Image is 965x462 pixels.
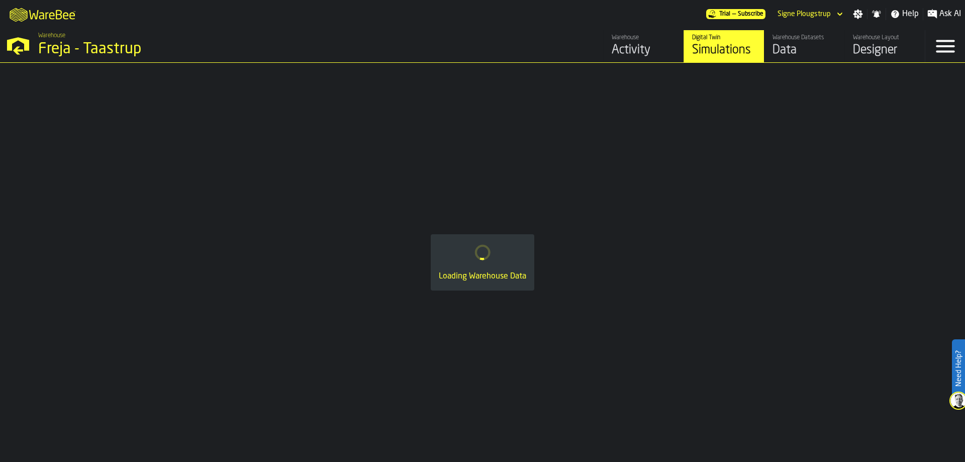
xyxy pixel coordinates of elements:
[925,30,965,62] label: button-toggle-Menu
[774,8,845,20] div: DropdownMenuValue-Signe Plougstrup
[844,30,925,62] a: link-to-/wh/i/36c4991f-68ef-4ca7-ab45-a2252c911eea/designer
[692,34,756,41] div: Digital Twin
[939,8,961,20] span: Ask AI
[773,42,836,58] div: Data
[719,11,730,18] span: Trial
[684,30,764,62] a: link-to-/wh/i/36c4991f-68ef-4ca7-ab45-a2252c911eea/simulations
[738,11,763,18] span: Subscribe
[706,9,765,19] a: link-to-/wh/i/36c4991f-68ef-4ca7-ab45-a2252c911eea/pricing/
[692,42,756,58] div: Simulations
[612,34,675,41] div: Warehouse
[923,8,965,20] label: button-toggle-Ask AI
[778,10,831,18] div: DropdownMenuValue-Signe Plougstrup
[902,8,919,20] span: Help
[764,30,844,62] a: link-to-/wh/i/36c4991f-68ef-4ca7-ab45-a2252c911eea/data
[886,8,923,20] label: button-toggle-Help
[38,40,310,58] div: Freja - Taastrup
[853,42,917,58] div: Designer
[706,9,765,19] div: Menu Subscription
[603,30,684,62] a: link-to-/wh/i/36c4991f-68ef-4ca7-ab45-a2252c911eea/feed/
[853,34,917,41] div: Warehouse Layout
[953,340,964,397] label: Need Help?
[849,9,867,19] label: button-toggle-Settings
[773,34,836,41] div: Warehouse Datasets
[612,42,675,58] div: Activity
[867,9,886,19] label: button-toggle-Notifications
[732,11,736,18] span: —
[439,270,526,283] div: Loading Warehouse Data
[38,32,65,39] span: Warehouse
